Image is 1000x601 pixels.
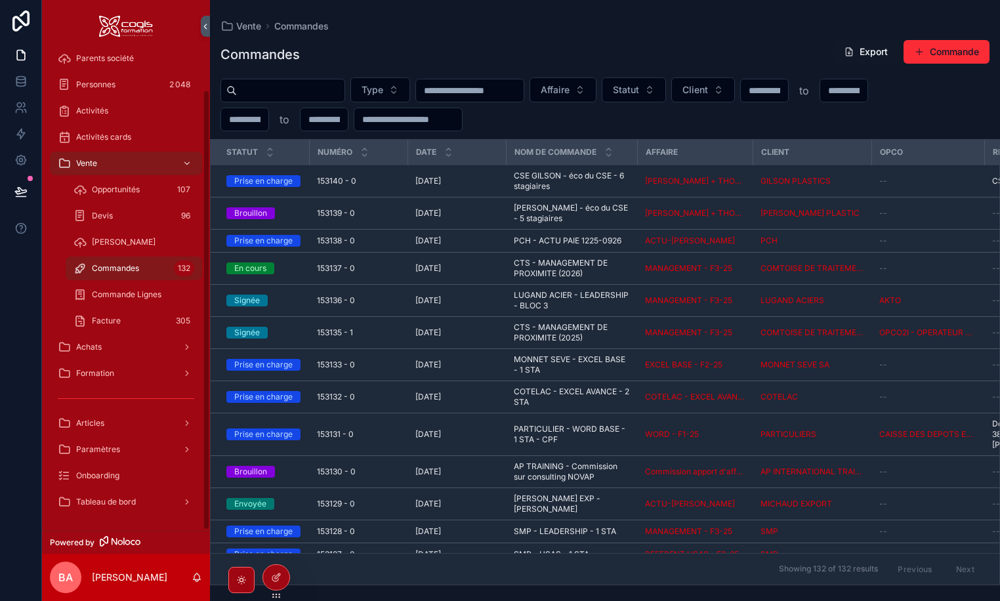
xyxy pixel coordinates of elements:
span: 153129 - 0 [317,499,355,509]
a: Articles [50,411,202,435]
a: [PERSON_NAME] EXP - [PERSON_NAME] [514,493,629,514]
a: SMP - LEADERSHIP - 1 STA [514,526,629,537]
a: 153135 - 1 [317,327,400,338]
span: Powered by [50,537,94,548]
a: MANAGEMENT - F3-25 [645,327,732,338]
a: [DATE] [415,526,498,537]
a: Commandes132 [66,257,202,280]
span: [DATE] [415,526,441,537]
a: EXCEL BASE - F2-25 [645,360,745,370]
a: -- [879,176,976,186]
a: 153140 - 0 [317,176,400,186]
button: Select Button [671,77,735,102]
span: -- [879,208,887,218]
a: 153137 - 0 [317,263,400,274]
span: [DATE] [415,176,441,186]
a: COMTOISE DE TRAITEMENTS DE SURFACES [760,263,864,274]
span: Statut [226,147,258,157]
a: 153129 - 0 [317,499,400,509]
a: PARTICULIER - WORD BASE - 1 STA - CPF [514,424,629,445]
a: [DATE] [415,236,498,246]
div: Prise en charge [234,549,293,560]
span: 153140 - 0 [317,176,356,186]
span: CTS - MANAGEMENT DE PROXIMITE (2025) [514,322,629,343]
a: MANAGEMENT - F3-25 [645,295,745,306]
a: -- [879,392,976,402]
a: [PERSON_NAME] + THOMAS - ECO CSE [645,176,745,186]
span: -- [879,263,887,274]
span: -- [992,549,1000,560]
span: SMP - HSAS - 1 STA [514,549,589,560]
a: CAISSE DES DEPOTS ET CONSIGNATIONS [879,429,976,440]
span: EXCEL BASE - F2-25 [645,360,722,370]
span: Tableau de bord [76,497,136,507]
a: Vente [220,20,261,33]
a: OPCO2I - OPERATEUR DE COMPETENCES INTERINDUSTRIEL [879,327,976,338]
div: Envoyée [234,498,266,510]
a: [PERSON_NAME] + THOMAS - ECO CSE [645,208,745,218]
span: Affaire [646,147,678,157]
a: AP INTERNATIONAL TRAINING [760,466,864,477]
a: Activités cards [50,125,202,149]
button: Export [833,40,898,64]
span: Client [761,147,789,157]
a: Onboarding [50,464,202,487]
a: PCH - ACTU PAIE 1225-0926 [514,236,629,246]
span: MANAGEMENT - F3-25 [645,526,732,537]
span: Statut [613,83,639,96]
span: [DATE] [415,466,441,477]
span: Vente [76,158,97,169]
a: Commission apport d'affaire 2025 [645,466,745,477]
a: [PERSON_NAME] - éco du CSE - 5 stagiaires [514,203,629,224]
a: MONNET SEVE SA [760,360,829,370]
span: Client [682,83,708,96]
a: MONNET SEVE SA [760,360,864,370]
a: Formation [50,362,202,385]
a: REFERENT HSAS - F2-25 [645,549,739,560]
span: CTS - MANAGEMENT DE PROXIMITE (2026) [514,258,629,279]
a: ACTU-[PERSON_NAME] [645,236,735,246]
span: PCH - ACTU PAIE 1225-0926 [514,236,621,246]
div: scrollable content [42,52,210,531]
a: -- [879,466,976,477]
span: 153135 - 1 [317,327,353,338]
a: [DATE] [415,466,498,477]
span: Paramètres [76,444,120,455]
a: [DATE] [415,263,498,274]
a: AKTO [879,295,976,306]
a: Prise en charge [226,235,301,247]
a: Commande Lignes [66,283,202,306]
span: Opportunités [92,184,140,195]
a: Signée [226,295,301,306]
a: ACTU-[PERSON_NAME] [645,236,745,246]
span: Onboarding [76,470,119,481]
a: 153128 - 0 [317,526,400,537]
span: CSE GILSON - éco du CSE - 6 stagiaires [514,171,629,192]
a: Opportunités107 [66,178,202,201]
a: Prise en charge [226,391,301,403]
span: [PERSON_NAME] [92,237,156,247]
a: SMP [760,549,864,560]
a: Brouillon [226,207,301,219]
span: Commandes [92,263,139,274]
span: -- [879,392,887,402]
span: ACTU-[PERSON_NAME] [645,499,735,509]
span: GILSON PLASTICS [760,176,831,186]
a: MONNET SEVE - EXCEL BASE - 1 STA [514,354,629,375]
span: 153138 - 0 [317,236,355,246]
span: SMP [760,549,778,560]
a: MANAGEMENT - F3-25 [645,295,732,306]
span: Numéro [318,147,352,157]
span: MICHAUD EXPORT [760,499,832,509]
span: Showing 132 of 132 results [779,564,878,575]
a: COTELAC - EXCEL AVANCE [645,392,745,402]
h1: Commandes [220,45,300,64]
a: -- [879,499,976,509]
span: Date [416,147,436,157]
span: -- [992,392,1000,402]
a: 153139 - 0 [317,208,400,218]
